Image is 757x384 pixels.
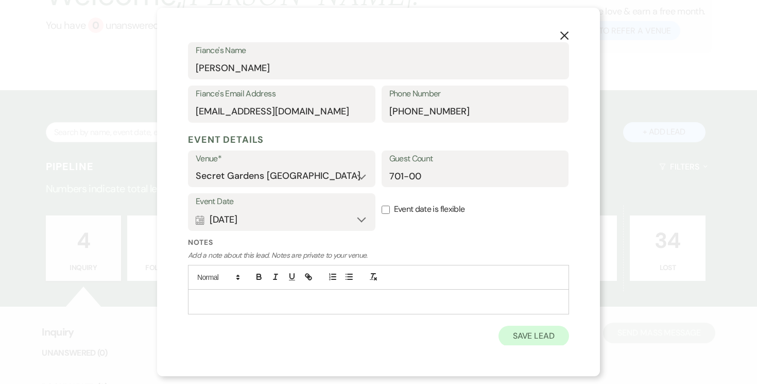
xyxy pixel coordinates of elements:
[188,237,569,248] label: Notes
[196,43,561,58] label: Fiance's Name
[196,152,368,166] label: Venue*
[498,326,569,346] button: Save Lead
[196,58,561,78] input: First and Last Name
[196,209,368,230] button: [DATE]
[196,87,368,102] label: Fiance's Email Address
[382,206,390,214] input: Event date is flexible
[389,87,561,102] label: Phone Number
[188,250,569,261] p: Add a note about this lead. Notes are private to your venue.
[389,152,561,166] label: Guest Count
[196,194,368,209] label: Event Date
[188,132,569,147] h5: Event Details
[382,193,569,226] label: Event date is flexible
